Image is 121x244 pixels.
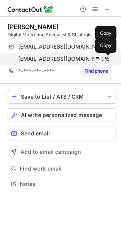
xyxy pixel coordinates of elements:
button: AI write personalized message [8,108,116,122]
div: Save to List / ATS / CRM [21,94,103,100]
div: Digital Marketing Specialist & Strategist [8,31,116,38]
span: Notes [20,181,113,187]
button: save-profile-one-click [8,90,116,104]
span: AI write personalized message [21,112,102,118]
span: [EMAIL_ADDRESS][DOMAIN_NAME] [18,43,105,50]
img: ContactOut v5.3.10 [8,5,53,14]
button: Find work email [8,163,116,174]
div: [PERSON_NAME] [8,23,59,31]
button: Add to email campaign [8,145,116,159]
button: Reveal Button [81,67,111,75]
button: Notes [8,179,116,189]
span: Find work email [20,165,113,172]
span: [EMAIL_ADDRESS][DOMAIN_NAME] [18,55,105,62]
span: Add to email campaign [21,149,81,155]
button: Send email [8,127,116,140]
span: Send email [21,130,50,137]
